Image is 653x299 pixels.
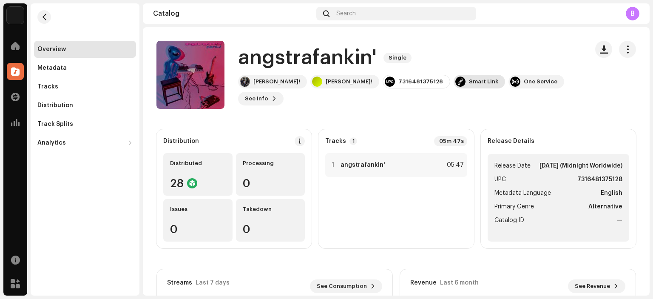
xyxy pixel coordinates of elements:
[626,7,639,20] div: B
[588,202,622,212] strong: Alternative
[34,116,136,133] re-m-nav-item: Track Splits
[34,134,136,151] re-m-nav-dropdown: Analytics
[37,102,73,109] div: Distribution
[240,77,250,87] img: 4bf4dd6e-9c7c-4976-b629-171719356ce1
[524,78,557,85] div: One Service
[37,65,67,71] div: Metadata
[37,140,66,146] div: Analytics
[37,83,58,90] div: Tracks
[325,138,346,145] strong: Tracks
[34,41,136,58] re-m-nav-item: Overview
[469,78,498,85] div: Smart Link
[440,279,479,286] div: Last 6 month
[243,160,298,167] div: Processing
[196,279,230,286] div: Last 7 days
[349,137,357,145] p-badge: 1
[494,174,506,185] span: UPC
[310,279,382,293] button: See Consumption
[238,92,284,105] button: See Info
[577,174,622,185] strong: 7316481375128
[317,278,367,295] span: See Consumption
[238,44,377,71] h1: angstrafankin'
[494,202,534,212] span: Primary Genre
[34,60,136,77] re-m-nav-item: Metadata
[617,215,622,225] strong: —
[434,136,467,146] div: 05m 47s
[243,206,298,213] div: Takedown
[245,90,268,107] span: See Info
[37,121,73,128] div: Track Splits
[341,162,385,168] strong: angstrafankin'
[445,160,464,170] div: 05:47
[488,138,534,145] strong: Release Details
[494,161,531,171] span: Release Date
[34,78,136,95] re-m-nav-item: Tracks
[568,279,625,293] button: See Revenue
[383,53,412,63] span: Single
[336,10,356,17] span: Search
[398,78,443,85] div: 7316481375128
[494,215,524,225] span: Catalog ID
[170,206,226,213] div: Issues
[539,161,622,171] strong: [DATE] (Midnight Worldwide)
[575,278,610,295] span: See Revenue
[37,46,66,53] div: Overview
[170,160,226,167] div: Distributed
[601,188,622,198] strong: English
[167,279,192,286] div: Streams
[326,78,372,85] div: [PERSON_NAME]!
[153,10,313,17] div: Catalog
[34,97,136,114] re-m-nav-item: Distribution
[253,78,300,85] div: [PERSON_NAME]!
[494,188,551,198] span: Metadata Language
[7,7,24,24] img: 4d355f5d-9311-46a2-b30d-525bdb8252bf
[163,138,199,145] div: Distribution
[410,279,437,286] div: Revenue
